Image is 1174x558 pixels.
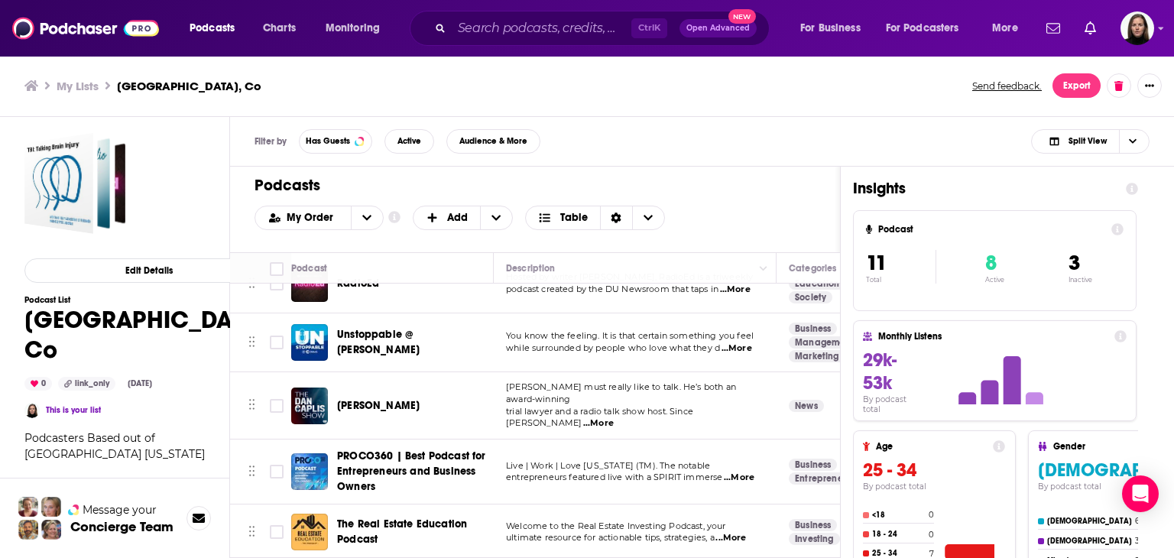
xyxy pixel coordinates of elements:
div: 0 [24,377,52,391]
img: Bev Hampson [24,403,40,418]
a: News [789,400,824,412]
div: Sort Direction [600,206,632,229]
button: Choose View [525,206,665,230]
span: Toggle select row [270,465,284,479]
a: [PERSON_NAME] [337,398,420,414]
a: Charts [253,16,305,41]
a: Investing [789,533,840,545]
span: ultimate resource for actionable tips, strategies, a [506,532,715,543]
span: podcast created by the DU Newsroom that taps in [506,284,718,294]
span: For Podcasters [886,18,959,39]
button: Audience & More [446,129,540,154]
span: PROCO360 | Best Podcast for Entrepreneurs and Business Owners [337,449,486,493]
span: ...More [715,532,746,544]
button: open menu [876,16,981,41]
button: Move [247,460,257,483]
h4: [DEMOGRAPHIC_DATA] [1047,537,1132,546]
span: Active [397,137,421,145]
span: Table [560,212,588,223]
span: ...More [583,417,614,430]
button: Move [247,272,257,295]
a: My Lists [57,79,99,93]
span: entrepreneurs featured live with a SPIRIT immerse [506,472,722,482]
img: The Real Estate Education Podcast [291,514,328,550]
span: trial lawyer and a radio talk show host. Since [PERSON_NAME] [506,406,693,429]
a: Show notifications dropdown [1040,15,1066,41]
span: You know the feeling. It is that certain something you feel [506,330,754,341]
span: Toggle select row [270,277,284,290]
a: Business [789,323,837,335]
span: More [992,18,1018,39]
button: Edit Details [24,258,273,283]
span: Ctrl K [631,18,667,38]
button: Move [247,331,257,354]
h4: Age [876,441,987,452]
a: Show notifications dropdown [1078,15,1102,41]
h4: 0 [929,510,934,520]
span: Audience & More [459,137,527,145]
img: Unstoppable @ Craig [291,324,328,361]
button: Column Actions [754,260,773,278]
button: Send feedback. [968,79,1046,92]
a: The Real Estate Education Podcast [337,517,488,547]
h4: Podcast [878,224,1105,235]
button: Active [384,129,434,154]
button: open menu [179,16,255,41]
span: ...More [722,342,752,355]
a: Show additional information [388,210,401,225]
span: My Order [287,212,339,223]
h4: 6 [1135,516,1140,526]
span: Toggle select row [270,399,284,413]
span: ...More [724,472,754,484]
div: link_only [58,377,115,391]
span: Toggle select row [270,525,284,539]
span: Welcome to the Real Estate Investing Podcast, your [506,521,726,531]
button: open menu [315,16,400,41]
h4: By podcast total [863,394,926,414]
button: Choose View [1031,129,1150,154]
span: The Real Estate Education Podcast [337,517,467,546]
span: New [728,9,756,24]
span: Live | Work | Love [US_STATE] (TM). The notable [506,460,710,471]
button: Move [247,521,257,543]
span: Toggle select row [270,336,284,349]
span: Add [447,212,468,223]
span: while surrounded by people who love what they d [506,342,720,353]
a: Entrepreneur [789,472,858,485]
button: open menu [981,16,1037,41]
h3: Concierge Team [70,519,174,534]
span: Monitoring [326,18,380,39]
a: This is your list [46,405,101,415]
button: Move [247,394,257,417]
img: Jon Profile [18,520,38,540]
button: Open AdvancedNew [679,19,757,37]
img: Sydney Profile [18,497,38,517]
h3: Podcast List [24,295,273,305]
h4: Monthly Listens [878,331,1108,342]
p: Active [985,276,1004,284]
div: Podcast [291,259,327,277]
span: Charts [263,18,296,39]
button: Has Guests [299,129,372,154]
h1: Insights [853,179,1114,198]
span: Message your [83,502,157,517]
h2: + Add [413,206,514,230]
span: 3 [1069,250,1080,276]
img: PROCO360 | Best Podcast for Entrepreneurs and Business Owners [291,453,328,490]
button: Export [1052,73,1101,98]
span: 8 [985,250,997,276]
span: Podcasts [190,18,235,39]
div: [DATE] [122,378,158,390]
h4: By podcast total [863,482,1005,491]
a: RadioEd [337,276,379,291]
img: Podchaser - Follow, Share and Rate Podcasts [12,14,159,43]
h4: 25 - 34 [872,549,926,558]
